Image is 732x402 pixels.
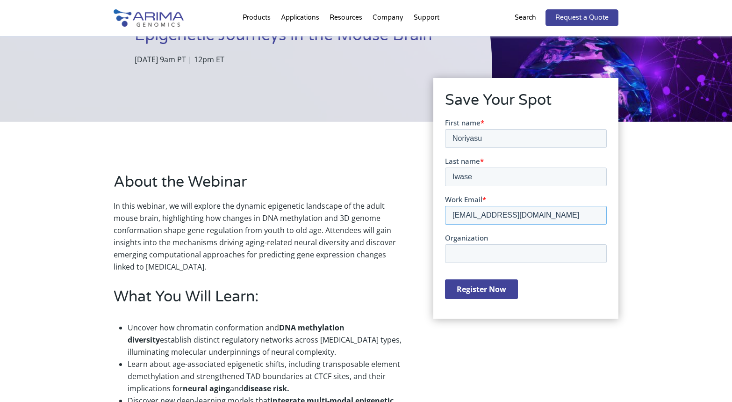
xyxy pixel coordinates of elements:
[445,118,607,307] iframe: To enrich screen reader interactions, please activate Accessibility in Grammarly extension settings
[545,9,618,26] a: Request a Quote
[515,12,536,24] p: Search
[114,200,405,273] p: In this webinar, we will explore the dynamic epigenetic landscape of the adult mouse brain, highl...
[128,358,405,395] li: Learn about age-associated epigenetic shifts, including transposable element demethylation and st...
[114,172,405,200] h2: About the Webinar
[128,322,405,358] li: Uncover how chromatin conformation and establish distinct regulatory networks across [MEDICAL_DAT...
[445,90,607,118] h2: Save Your Spot
[135,53,445,66] p: [DATE] 9am PT | 12pm ET
[244,383,289,394] strong: disease risk.
[183,383,230,394] strong: neural aging
[114,9,184,27] img: Arima-Genomics-logo
[114,286,405,314] h2: What You Will Learn:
